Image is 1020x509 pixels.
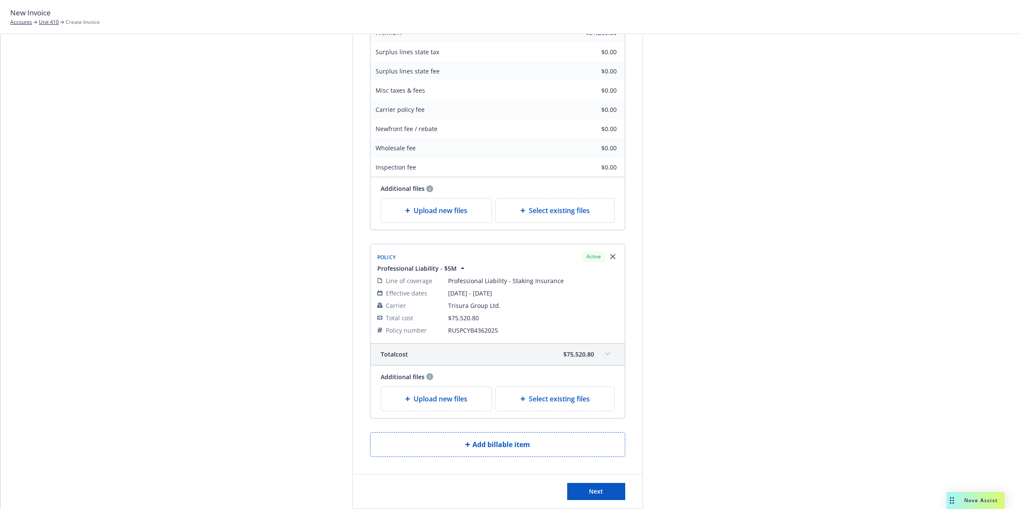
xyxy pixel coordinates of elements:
[66,18,100,26] span: Create Invoice
[386,326,427,335] span: Policy number
[529,205,590,216] span: Select existing files
[566,142,622,155] input: 0.00
[376,105,425,114] span: Carrier policy fee
[947,492,1005,509] button: Nova Assist
[448,301,618,310] span: Trisura Group Ltd.
[566,65,622,78] input: 0.00
[582,251,605,262] div: Active
[39,18,59,26] a: Unit 410
[448,276,618,285] span: Professional Liability - Staking Insurance
[566,123,622,135] input: 0.00
[386,301,406,310] span: Carrier
[566,103,622,116] input: 0.00
[563,350,594,359] span: $75,520.80
[964,497,998,504] span: Nova Assist
[381,386,493,411] div: Upload new files
[381,372,425,381] span: Additional files
[381,184,425,193] span: Additional files
[386,289,427,298] span: Effective dates
[495,198,615,223] div: Select existing files
[386,276,432,285] span: Line of coverage
[386,313,413,322] span: Total cost
[10,7,51,18] span: New Invoice
[608,252,618,262] a: Remove browser
[566,161,622,174] input: 0.00
[414,394,467,404] span: Upload new files
[376,144,416,152] span: Wholesale fee
[566,84,622,97] input: 0.00
[448,289,618,298] span: [DATE] - [DATE]
[376,86,425,94] span: Misc taxes & fees
[370,432,625,457] button: Add billable item
[370,344,625,365] div: Totalcost$75,520.80
[448,326,618,335] span: RUSPCYB4362025
[381,350,408,359] span: Total cost
[566,46,622,59] input: 0.00
[377,264,457,273] span: Professional Liability - $5M
[589,487,603,495] span: Next
[376,48,439,56] span: Surplus lines state tax
[376,67,440,75] span: Surplus lines state fee
[376,125,437,133] span: Newfront fee / rebate
[947,492,957,509] div: Drag to move
[376,163,416,171] span: Inspection fee
[377,254,396,261] span: Policy
[472,439,530,450] span: Add billable item
[414,205,467,216] span: Upload new files
[377,264,467,273] button: Professional Liability - $5M
[381,198,493,223] div: Upload new files
[567,483,625,500] button: Next
[448,314,479,322] span: $75,520.80
[10,18,32,26] a: Accounts
[495,386,615,411] div: Select existing files
[529,394,590,404] span: Select existing files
